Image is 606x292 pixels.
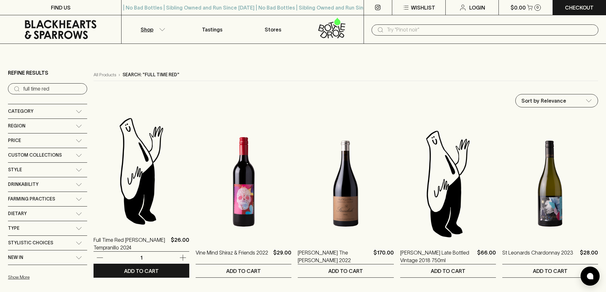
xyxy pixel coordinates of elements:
[387,25,593,35] input: Try "Pinot noir"
[243,15,303,44] a: Stores
[580,249,598,264] p: $28.00
[23,84,82,94] input: Try “Pinot noir”
[8,250,87,265] div: New In
[411,4,435,11] p: Wishlist
[8,195,55,203] span: Farming Practices
[8,271,91,284] button: Show More
[8,224,19,232] span: Type
[8,254,23,261] span: New In
[8,137,21,145] span: Price
[8,151,62,159] span: Custom Collections
[8,207,87,221] div: Dietary
[94,71,116,78] a: All Products
[8,119,87,133] div: Region
[587,273,593,279] img: bubble-icon
[8,122,25,130] span: Region
[298,128,394,239] img: Standish The Standish Shiraz 2022
[196,249,268,264] a: Vine Mind Shiraz & Friends 2022
[122,71,179,78] p: Search: "full time red"
[328,267,363,275] p: ADD TO CART
[565,4,594,11] p: Checkout
[511,4,526,11] p: $0.00
[124,267,159,275] p: ADD TO CART
[226,267,261,275] p: ADD TO CART
[196,264,291,277] button: ADD TO CART
[373,249,394,264] p: $170.00
[182,15,242,44] a: Tastings
[502,264,598,277] button: ADD TO CART
[8,166,22,174] span: Style
[51,4,71,11] p: FIND US
[533,267,568,275] p: ADD TO CART
[400,128,496,239] img: Blackhearts & Sparrows Man
[8,239,53,247] span: Stylistic Choices
[400,249,475,264] a: [PERSON_NAME] Late Bottled Vintage 2018 750ml
[8,148,87,162] div: Custom Collections
[8,69,48,77] p: Refine Results
[8,104,87,119] div: Category
[8,192,87,206] div: Farming Practices
[431,267,465,275] p: ADD TO CART
[502,128,598,239] img: St Leonards Chardonnay 2023
[8,107,33,115] span: Category
[94,236,168,251] a: Full Time Red [PERSON_NAME] Tempranillo 2024
[298,264,394,277] button: ADD TO CART
[196,128,291,239] img: Vine Mind Shiraz & Friends 2022
[8,210,27,218] span: Dietary
[134,254,149,261] p: 1
[8,133,87,148] div: Price
[8,236,87,250] div: Stylistic Choices
[502,249,573,264] a: St Leonards Chardonnay 2023
[477,249,496,264] p: $66.00
[8,163,87,177] div: Style
[298,249,371,264] a: [PERSON_NAME] The [PERSON_NAME] 2022
[536,6,539,9] p: 0
[273,249,291,264] p: $29.00
[400,264,496,277] button: ADD TO CART
[119,71,120,78] p: ›
[8,180,38,188] span: Drinkability
[171,236,189,251] p: $26.00
[122,15,182,44] button: Shop
[8,221,87,235] div: Type
[94,115,189,227] img: Blackhearts & Sparrows Man
[202,26,222,33] p: Tastings
[265,26,281,33] p: Stores
[521,97,566,105] p: Sort by Relevance
[469,4,485,11] p: Login
[8,177,87,192] div: Drinkability
[94,264,189,277] button: ADD TO CART
[516,94,598,107] div: Sort by Relevance
[141,26,153,33] p: Shop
